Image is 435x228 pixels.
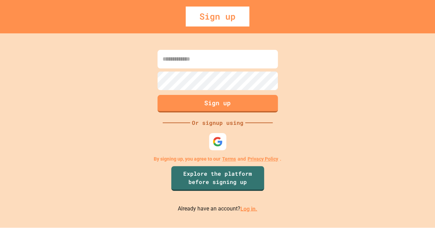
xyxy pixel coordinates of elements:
[222,155,236,163] a: Terms
[240,205,257,212] a: Log in.
[213,137,223,147] img: google-icon.svg
[178,205,257,213] p: Already have an account?
[157,95,278,112] button: Sign up
[171,166,264,191] a: Explore the platform before signing up
[154,155,281,163] p: By signing up, you agree to our and .
[186,7,249,26] div: Sign up
[190,119,245,127] div: Or signup using
[248,155,278,163] a: Privacy Policy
